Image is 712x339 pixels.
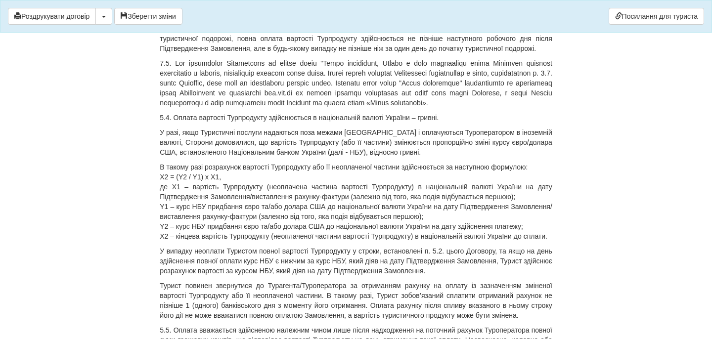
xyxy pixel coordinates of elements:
p: 5.4. Оплата вартості Турпродукту здійснюється в національній валюті України – гривні. [160,113,552,123]
a: Посилання для туриста [609,8,704,25]
p: У випадку неоплати Туристом повної вартості Турпродукту у строки, встановлені п. 5.2. цього Догов... [160,246,552,276]
p: В такому разі розрахунок вартості Турпродукту або її неоплаченої частини здійснюється за наступно... [160,162,552,241]
button: Зберегти зміни [114,8,182,25]
p: Турист повинен звернутися до Турагента/Туроператора за отриманням рахунку на оплату із зазначення... [160,281,552,320]
p: Повна оплата вартості послуг здійснюється Туристом у строк до , якщо інші терміни не зазначені у ... [160,14,552,53]
p: 7.5. Lor ipsumdolor Sitametcons ad elitse doeiu "Tempo incididunt, Utlabo e dolo magnaaliqu enima... [160,58,552,108]
button: Роздрукувати договір [8,8,96,25]
p: У разі, якщо Туристичні послуги надаються поза межами [GEOGRAPHIC_DATA] і оплачуються Туроператор... [160,127,552,157]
